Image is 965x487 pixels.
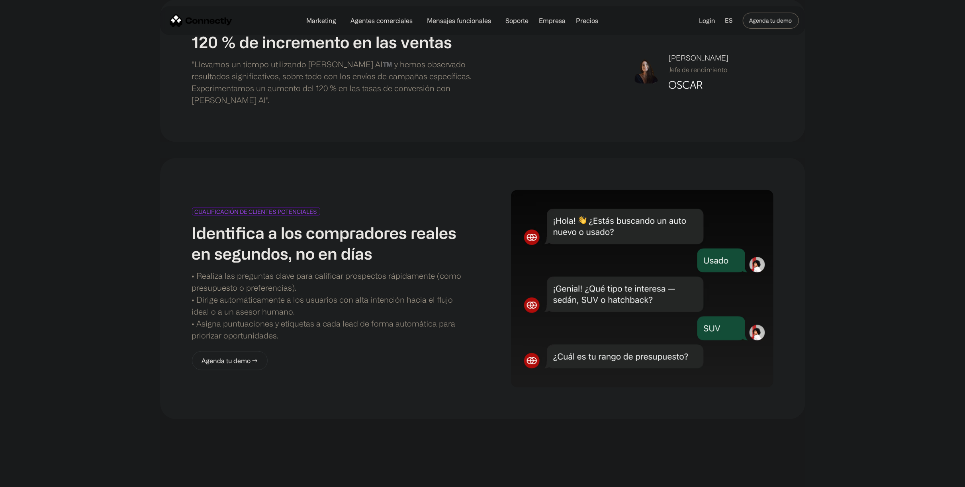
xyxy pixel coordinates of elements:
div: CUALIFICACIÓN DE CLIENTES POTENCIALES [195,209,317,215]
ul: Language list [16,473,48,484]
div: • Realiza las preguntas clave para calificar prospectos rápidamente (como presupuesto o preferenc... [192,270,471,342]
a: Marketing [300,18,343,24]
div: Empresa [539,15,566,26]
h1: 120 % de incremento en las ventas [192,31,483,52]
div: es [725,15,733,27]
a: Agenda tu demo [743,13,799,29]
a: Mensajes funcionales [421,18,497,24]
a: Precios [570,18,605,24]
a: Soporte [499,18,535,24]
div: [PERSON_NAME] [669,53,728,63]
p: "Llevamos un tiempo utilizando [PERSON_NAME] AI™️ y hemos observado resultados significativos, so... [192,59,483,106]
h1: Identifica a los compradores reales en segundos, no en días [192,222,471,264]
a: Agenda tu demo → [192,351,268,370]
div: Jefe de rendimiento [669,65,728,74]
aside: Language selected: Español [8,472,48,484]
div: Empresa [536,15,568,26]
div: es [722,15,743,27]
a: home [170,15,232,27]
a: Agentes comerciales [344,18,419,24]
a: Login [693,15,722,27]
